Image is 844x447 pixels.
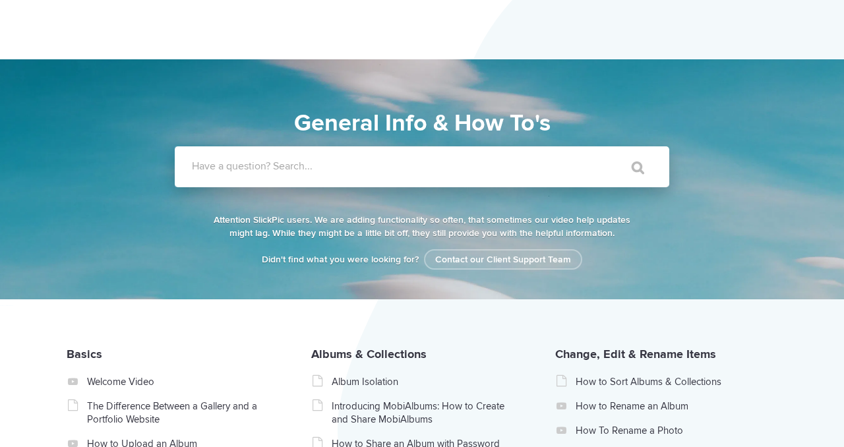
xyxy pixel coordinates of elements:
p: Didn't find what you were looking for? [211,253,633,266]
p: Attention SlickPic users. We are adding functionality so often, that sometimes our video help upd... [211,214,633,240]
a: Album Isolation [332,375,518,388]
a: How to Sort Albums & Collections [576,375,762,388]
a: Change, Edit & Rename Items [555,347,716,361]
a: Basics [67,347,102,361]
a: How to Rename an Album [576,400,762,413]
a: The Difference Between a Gallery and a Portfolio Website [87,400,274,426]
a: How To Rename a Photo [576,424,762,437]
h1: General Info & How To's [115,105,729,141]
a: Introducing MobiAlbums: How to Create and Share MobiAlbums [332,400,518,426]
a: Albums & Collections [311,347,427,361]
a: Contact our Client Support Team [424,249,582,270]
a: Welcome Video [87,375,274,388]
input:  [604,152,659,183]
label: Have a question? Search... [192,160,686,173]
